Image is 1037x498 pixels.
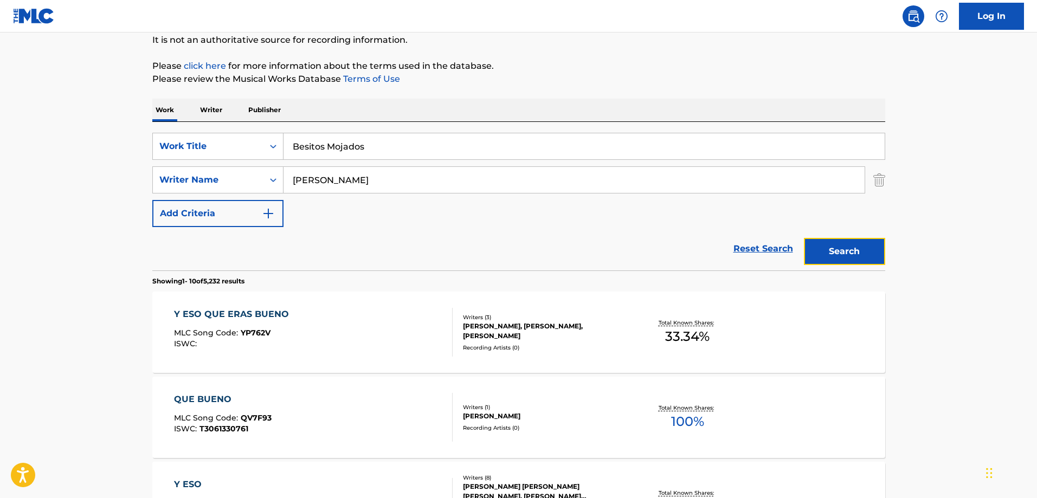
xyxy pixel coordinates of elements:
[728,237,798,261] a: Reset Search
[986,457,993,489] div: Drag
[152,292,885,373] a: Y ESO QUE ERAS BUENOMLC Song Code:YP762VISWC:Writers (3)[PERSON_NAME], [PERSON_NAME], [PERSON_NAM...
[152,276,244,286] p: Showing 1 - 10 of 5,232 results
[174,339,199,348] span: ISWC :
[659,404,717,412] p: Total Known Shares:
[804,238,885,265] button: Search
[152,200,284,227] button: Add Criteria
[931,5,952,27] div: Help
[241,328,270,338] span: YP762V
[174,328,241,338] span: MLC Song Code :
[659,319,717,327] p: Total Known Shares:
[152,377,885,458] a: QUE BUENOMLC Song Code:QV7F93ISWC:T3061330761Writers (1)[PERSON_NAME]Recording Artists (0)Total K...
[152,73,885,86] p: Please review the Musical Works Database
[463,424,627,432] div: Recording Artists ( 0 )
[262,207,275,220] img: 9d2ae6d4665cec9f34b9.svg
[341,74,400,84] a: Terms of Use
[152,60,885,73] p: Please for more information about the terms used in the database.
[241,413,272,423] span: QV7F93
[152,133,885,270] form: Search Form
[159,173,257,186] div: Writer Name
[907,10,920,23] img: search
[199,424,248,434] span: T3061330761
[174,308,294,321] div: Y ESO QUE ERAS BUENO
[184,61,226,71] a: click here
[159,140,257,153] div: Work Title
[983,446,1037,498] iframe: Chat Widget
[174,424,199,434] span: ISWC :
[659,489,717,497] p: Total Known Shares:
[152,34,885,47] p: It is not an authoritative source for recording information.
[174,478,270,491] div: Y ESO
[13,8,55,24] img: MLC Logo
[935,10,948,23] img: help
[873,166,885,193] img: Delete Criterion
[671,412,704,431] span: 100 %
[463,344,627,352] div: Recording Artists ( 0 )
[903,5,924,27] a: Public Search
[245,99,284,121] p: Publisher
[463,474,627,482] div: Writers ( 8 )
[463,313,627,321] div: Writers ( 3 )
[174,393,272,406] div: QUE BUENO
[174,413,241,423] span: MLC Song Code :
[197,99,226,121] p: Writer
[463,321,627,341] div: [PERSON_NAME], [PERSON_NAME], [PERSON_NAME]
[463,411,627,421] div: [PERSON_NAME]
[665,327,710,346] span: 33.34 %
[152,99,177,121] p: Work
[463,403,627,411] div: Writers ( 1 )
[959,3,1024,30] a: Log In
